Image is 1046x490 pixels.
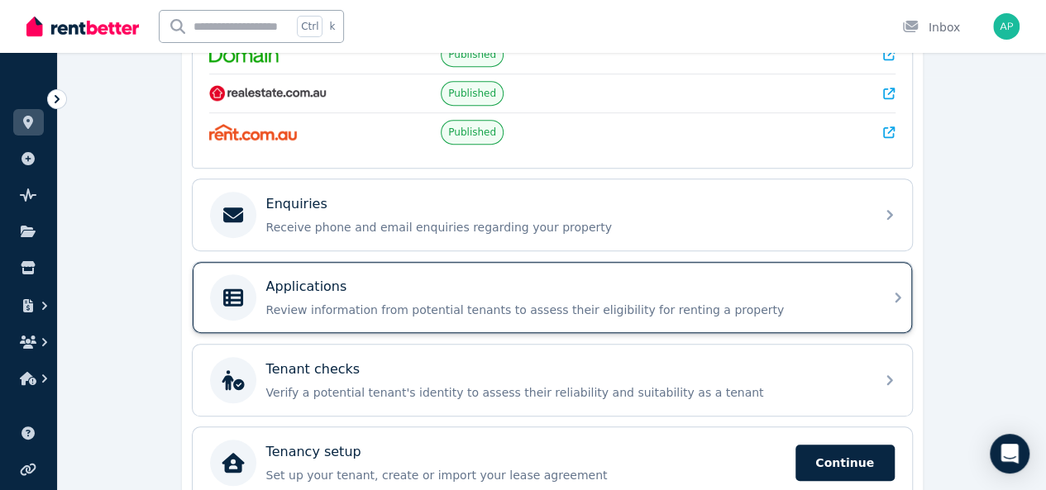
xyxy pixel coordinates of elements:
[266,467,786,483] p: Set up your tenant, create or import your lease agreement
[993,13,1020,40] img: Aurora Pagonis
[795,445,895,481] span: Continue
[266,302,865,318] p: Review information from potential tenants to assess their eligibility for renting a property
[193,262,912,333] a: ApplicationsReview information from potential tenants to assess their eligibility for renting a p...
[266,219,865,235] p: Receive phone and email enquiries regarding your property
[266,277,347,297] p: Applications
[209,85,327,102] img: RealEstate.com.au
[990,434,1029,473] div: Open Intercom Messenger
[209,46,279,63] img: Domain.com.au
[193,345,912,416] a: Tenant checksVerify a potential tenant's identity to assess their reliability and suitability as ...
[902,19,960,36] div: Inbox
[266,442,361,462] p: Tenancy setup
[209,124,298,140] img: Rent.com.au
[448,48,496,61] span: Published
[448,126,496,139] span: Published
[26,14,139,39] img: RentBetter
[448,87,496,100] span: Published
[266,194,327,214] p: Enquiries
[266,384,865,401] p: Verify a potential tenant's identity to assess their reliability and suitability as a tenant
[329,20,335,33] span: k
[266,359,361,379] p: Tenant checks
[193,179,912,250] a: EnquiriesReceive phone and email enquiries regarding your property
[297,16,322,37] span: Ctrl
